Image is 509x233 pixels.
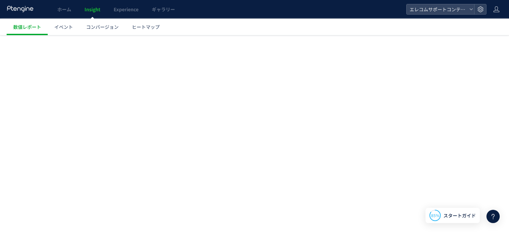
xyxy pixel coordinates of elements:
[86,24,119,30] span: コンバージョン
[152,6,175,13] span: ギャラリー
[443,212,476,219] span: スタートガイド
[431,212,439,218] span: 85%
[54,24,73,30] span: イベント
[13,24,41,30] span: 数値レポート
[57,6,71,13] span: ホーム
[408,4,467,14] span: エレコムサポートコンテンツ
[132,24,160,30] span: ヒートマップ
[114,6,139,13] span: Experience
[85,6,100,13] span: Insight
